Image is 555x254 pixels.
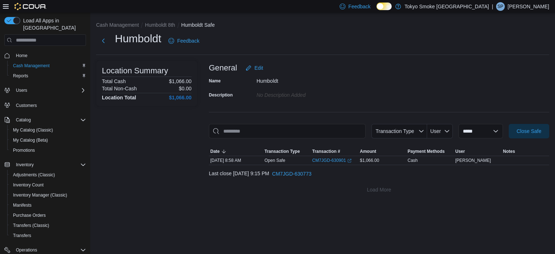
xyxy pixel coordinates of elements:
button: Purchase Orders [7,210,89,220]
div: Last close [DATE] 9:15 PM [209,167,549,181]
span: Close Safe [517,128,541,135]
span: User [430,128,441,134]
button: Transfers [7,231,89,241]
button: Transaction Type [263,147,311,156]
button: Manifests [7,200,89,210]
div: Sara Pascal [496,2,505,11]
button: Inventory [1,160,89,170]
button: Inventory Count [7,180,89,190]
button: Inventory [13,160,36,169]
p: Open Safe [264,158,285,163]
nav: An example of EuiBreadcrumbs [96,21,549,30]
p: Tokyo Smoke [GEOGRAPHIC_DATA] [405,2,489,11]
span: Manifests [10,201,86,210]
span: Cash Management [13,63,50,69]
span: Transaction Type [375,128,414,134]
button: Amount [358,147,406,156]
a: Adjustments (Classic) [10,171,58,179]
h6: Total Cash [102,78,126,84]
span: $1,066.00 [360,158,379,163]
button: Edit [243,61,266,75]
button: Humboldt 8th [145,22,175,28]
button: User [427,124,453,138]
span: Customers [13,100,86,109]
img: Cova [14,3,47,10]
span: [PERSON_NAME] [455,158,491,163]
a: My Catalog (Beta) [10,136,51,145]
h3: Location Summary [102,66,168,75]
span: User [455,148,465,154]
button: Transaction # [311,147,358,156]
span: Home [16,53,27,59]
a: Manifests [10,201,34,210]
button: Home [1,50,89,61]
span: Home [13,51,86,60]
span: Purchase Orders [13,212,46,218]
a: Transfers (Classic) [10,221,52,230]
button: Transfers (Classic) [7,220,89,231]
button: Cash Management [96,22,139,28]
span: Promotions [10,146,86,155]
button: User [454,147,502,156]
button: Date [209,147,263,156]
span: My Catalog (Beta) [10,136,86,145]
h3: General [209,64,237,72]
a: Cash Management [10,61,52,70]
span: Cash Management [10,61,86,70]
a: My Catalog (Classic) [10,126,56,134]
div: Cash [408,158,418,163]
span: Catalog [16,117,31,123]
a: Home [13,51,30,60]
span: Inventory Manager (Classic) [10,191,86,199]
a: Purchase Orders [10,211,49,220]
input: Dark Mode [377,3,392,10]
button: My Catalog (Beta) [7,135,89,145]
a: Promotions [10,146,38,155]
div: Humboldt [257,75,353,84]
span: Reports [13,73,28,79]
label: Description [209,92,233,98]
a: Transfers [10,231,34,240]
span: Transaction # [312,148,340,154]
span: Transaction Type [264,148,300,154]
h6: Total Non-Cash [102,86,137,91]
button: Next [96,34,111,48]
span: Catalog [13,116,86,124]
span: Date [210,148,220,154]
p: $0.00 [179,86,192,91]
span: Users [16,87,27,93]
span: Transfers [13,233,31,238]
h1: Humboldt [115,31,161,46]
button: Cash Management [7,61,89,71]
span: Inventory [13,160,86,169]
div: No Description added [257,89,353,98]
button: Promotions [7,145,89,155]
span: Amount [360,148,376,154]
span: Notes [503,148,515,154]
span: Feedback [348,3,370,10]
button: Inventory Manager (Classic) [7,190,89,200]
a: Customers [13,101,40,110]
button: Catalog [13,116,34,124]
button: Catalog [1,115,89,125]
span: Customers [16,103,37,108]
p: $1,066.00 [169,78,192,84]
span: Transfers [10,231,86,240]
label: Name [209,78,221,84]
span: Inventory [16,162,34,168]
button: Close Safe [509,124,549,138]
button: Adjustments (Classic) [7,170,89,180]
span: Manifests [13,202,31,208]
span: Inventory Count [10,181,86,189]
button: Reports [7,71,89,81]
span: Feedback [177,37,199,44]
span: Users [13,86,86,95]
a: Reports [10,72,31,80]
button: Customers [1,100,89,110]
button: Notes [502,147,549,156]
button: CM7JGD-630773 [269,167,314,181]
span: Adjustments (Classic) [13,172,55,178]
span: My Catalog (Classic) [10,126,86,134]
span: Edit [254,64,263,72]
